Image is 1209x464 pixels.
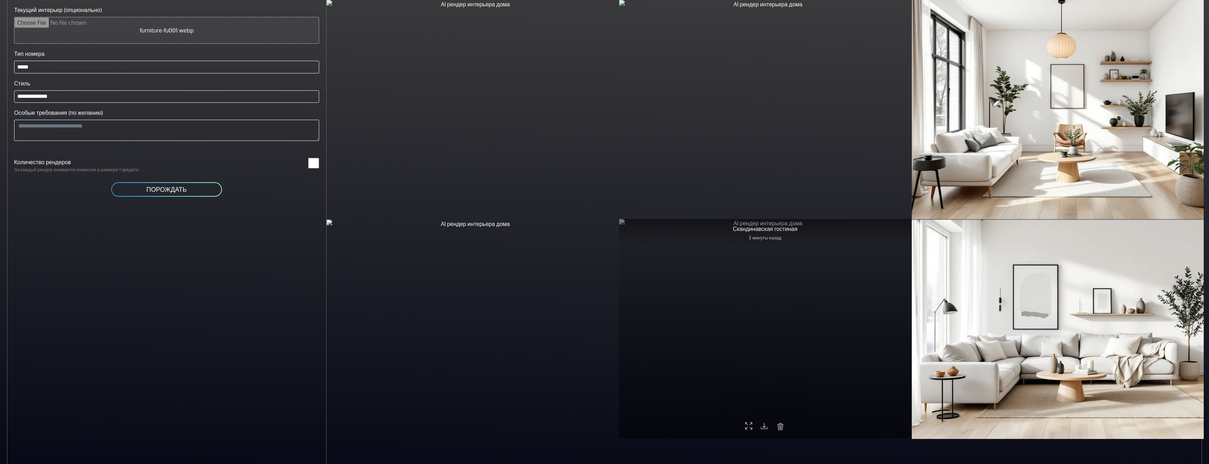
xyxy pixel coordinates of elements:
label: Текущий интерьер (опционально) [14,6,102,14]
p: За каждый рендер взимается комиссия в размере 1 кредита [10,166,167,173]
label: Особые требования (по желанию) [14,108,103,117]
label: Стиль [14,79,30,88]
button: ПОРОЖДАТЬ [110,182,223,197]
p: 3 минуты назад [733,234,797,241]
label: Количество рендеров [10,158,167,166]
p: Скандинавская гостиная [733,225,797,233]
label: Тип номера [14,49,44,58]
